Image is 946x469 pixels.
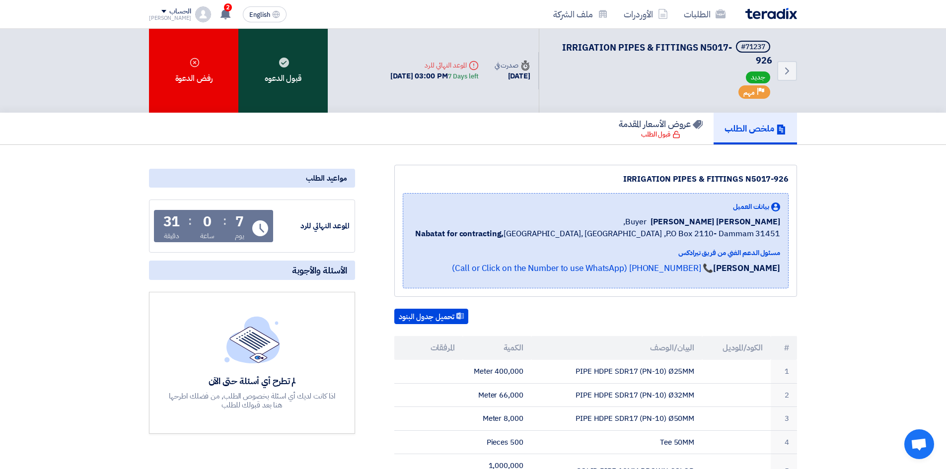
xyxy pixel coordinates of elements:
div: دقيقة [164,231,179,241]
td: Tee 50MM [531,430,703,454]
td: 2 [771,383,797,407]
span: [PERSON_NAME] [PERSON_NAME] [651,216,780,228]
a: ملخص الطلب [714,113,797,144]
td: PIPE HDPE SDR17 (PN-10) Ø50MM [531,407,703,431]
button: English [243,6,287,22]
span: الأسئلة والأجوبة [292,265,347,276]
td: 3 [771,407,797,431]
td: 500 Pieces [463,430,531,454]
div: صدرت في [495,60,530,70]
td: PIPE HDPE SDR17 (PN-10) Ø25MM [531,360,703,383]
th: # [771,336,797,360]
div: الموعد النهائي للرد [275,220,350,232]
h5: عروض الأسعار المقدمة [619,118,703,130]
span: IRRIGATION PIPES & FITTINGS N5017-926 [562,41,772,67]
div: قبول الدعوه [238,29,328,113]
div: الحساب [169,7,191,16]
span: [GEOGRAPHIC_DATA], [GEOGRAPHIC_DATA] ,P.O Box 2110- Dammam 31451 [415,228,780,240]
div: 7 Days left [448,71,479,81]
th: البيان/الوصف [531,336,703,360]
div: [DATE] 03:00 PM [390,70,478,82]
h5: IRRIGATION PIPES & FITTINGS N5017-926 [551,41,772,67]
button: تحميل جدول البنود [394,309,468,325]
a: ملف الشركة [545,2,616,26]
div: ساعة [200,231,215,241]
div: 7 [235,215,244,229]
div: رفض الدعوة [149,29,238,113]
strong: [PERSON_NAME] [713,262,780,274]
td: 1 [771,360,797,383]
h5: ملخص الطلب [725,123,786,134]
a: دردشة مفتوحة [904,429,934,459]
a: 📞 [PHONE_NUMBER] (Call or Click on the Number to use WhatsApp) [452,262,713,274]
div: IRRIGATION PIPES & FITTINGS N5017-926 [403,173,789,185]
span: English [249,11,270,18]
div: : [188,212,192,230]
div: #71237 [741,44,765,51]
td: 4 [771,430,797,454]
div: مواعيد الطلب [149,169,355,188]
div: [PERSON_NAME] [149,15,191,21]
div: لم تطرح أي أسئلة حتى الآن [168,375,337,387]
span: Buyer, [623,216,646,228]
div: 0 [203,215,212,229]
div: الموعد النهائي للرد [390,60,478,70]
td: 400,000 Meter [463,360,531,383]
div: : [223,212,226,230]
div: 31 [163,215,180,229]
div: يوم [235,231,244,241]
span: مهم [743,88,755,97]
a: الأوردرات [616,2,676,26]
span: بيانات العميل [733,201,769,212]
img: profile_test.png [195,6,211,22]
a: الطلبات [676,2,733,26]
th: المرفقات [394,336,463,360]
img: empty_state_list.svg [224,316,280,363]
div: اذا كانت لديك أي اسئلة بخصوص الطلب, من فضلك اطرحها هنا بعد قبولك للطلب [168,392,337,409]
div: قبول الطلب [641,130,680,139]
td: 66,000 Meter [463,383,531,407]
a: عروض الأسعار المقدمة قبول الطلب [608,113,714,144]
th: الكمية [463,336,531,360]
td: 8,000 Meter [463,407,531,431]
img: Teradix logo [745,8,797,19]
b: Nabatat for contracting, [415,228,504,240]
span: 2 [224,3,232,11]
th: الكود/الموديل [702,336,771,360]
div: مسئول الدعم الفني من فريق تيرادكس [415,248,780,258]
div: [DATE] [495,70,530,82]
td: PIPE HDPE SDR17 (PN-10) Ø32MM [531,383,703,407]
span: جديد [746,71,770,83]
